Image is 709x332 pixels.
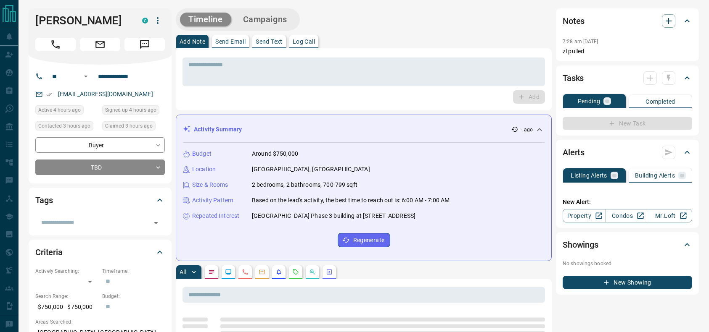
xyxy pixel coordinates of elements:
p: Completed [646,99,675,105]
div: Fri Aug 15 2025 [102,121,165,133]
p: Log Call [293,39,315,44]
p: 7:28 am [DATE] [563,39,598,44]
p: Areas Searched: [35,318,165,326]
a: Mr.Loft [649,209,692,222]
div: Alerts [563,142,692,162]
p: No showings booked [563,260,692,267]
div: TBD [35,159,165,175]
svg: Emails [259,269,265,275]
button: Open [150,217,162,229]
svg: Opportunities [309,269,316,275]
a: Condos [606,209,649,222]
p: Send Text [256,39,283,44]
p: Activity Summary [194,125,242,134]
h2: Showings [563,238,598,251]
p: Based on the lead's activity, the best time to reach out is: 6:00 AM - 7:00 AM [252,196,450,205]
button: New Showing [563,276,692,289]
svg: Notes [208,269,215,275]
span: Claimed 3 hours ago [105,122,153,130]
h2: Tasks [563,71,584,85]
svg: Email Verified [46,91,52,97]
a: [EMAIL_ADDRESS][DOMAIN_NAME] [58,91,153,97]
a: Property [563,209,606,222]
p: Listing Alerts [571,173,607,178]
p: Send Email [215,39,246,44]
div: Fri Aug 15 2025 [102,105,165,117]
div: Buyer [35,137,165,153]
p: Actively Searching: [35,267,98,275]
p: Size & Rooms [192,180,228,189]
p: Timeframe: [102,267,165,275]
div: Tasks [563,68,692,88]
p: -- ago [520,126,533,133]
button: Timeline [180,13,231,26]
p: Search Range: [35,293,98,300]
button: Regenerate [338,233,390,247]
svg: Calls [242,269,249,275]
p: Location [192,165,216,174]
svg: Agent Actions [326,269,333,275]
div: condos.ca [142,18,148,24]
p: zl pulled [563,47,692,56]
p: Repeated Interest [192,212,239,220]
span: Contacted 3 hours ago [38,122,90,130]
svg: Lead Browsing Activity [225,269,232,275]
h2: Alerts [563,146,585,159]
span: Message [124,38,165,51]
button: Campaigns [235,13,296,26]
button: Open [81,71,91,81]
p: Add Note [180,39,205,44]
p: [GEOGRAPHIC_DATA] Phase 3 building at [STREET_ADDRESS] [252,212,415,220]
div: Showings [563,235,692,255]
p: Building Alerts [635,173,675,178]
div: Notes [563,11,692,31]
svg: Listing Alerts [275,269,282,275]
p: 2 bedrooms, 2 bathrooms, 700-799 sqft [252,180,357,189]
p: [GEOGRAPHIC_DATA], [GEOGRAPHIC_DATA] [252,165,370,174]
span: Signed up 4 hours ago [105,106,156,114]
svg: Requests [292,269,299,275]
div: Fri Aug 15 2025 [35,121,98,133]
div: Fri Aug 15 2025 [35,105,98,117]
span: Email [80,38,120,51]
h2: Criteria [35,246,63,259]
h2: Tags [35,193,53,207]
p: Activity Pattern [192,196,233,205]
span: Active 4 hours ago [38,106,81,114]
p: New Alert: [563,198,692,207]
p: Pending [578,98,601,104]
span: Call [35,38,76,51]
p: All [180,269,186,275]
p: Budget: [102,293,165,300]
h1: [PERSON_NAME] [35,14,130,27]
p: $750,000 - $750,000 [35,300,98,314]
div: Tags [35,190,165,210]
div: Criteria [35,242,165,262]
div: Activity Summary-- ago [183,122,545,137]
p: Around $750,000 [252,149,298,158]
p: Budget [192,149,212,158]
h2: Notes [563,14,585,28]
